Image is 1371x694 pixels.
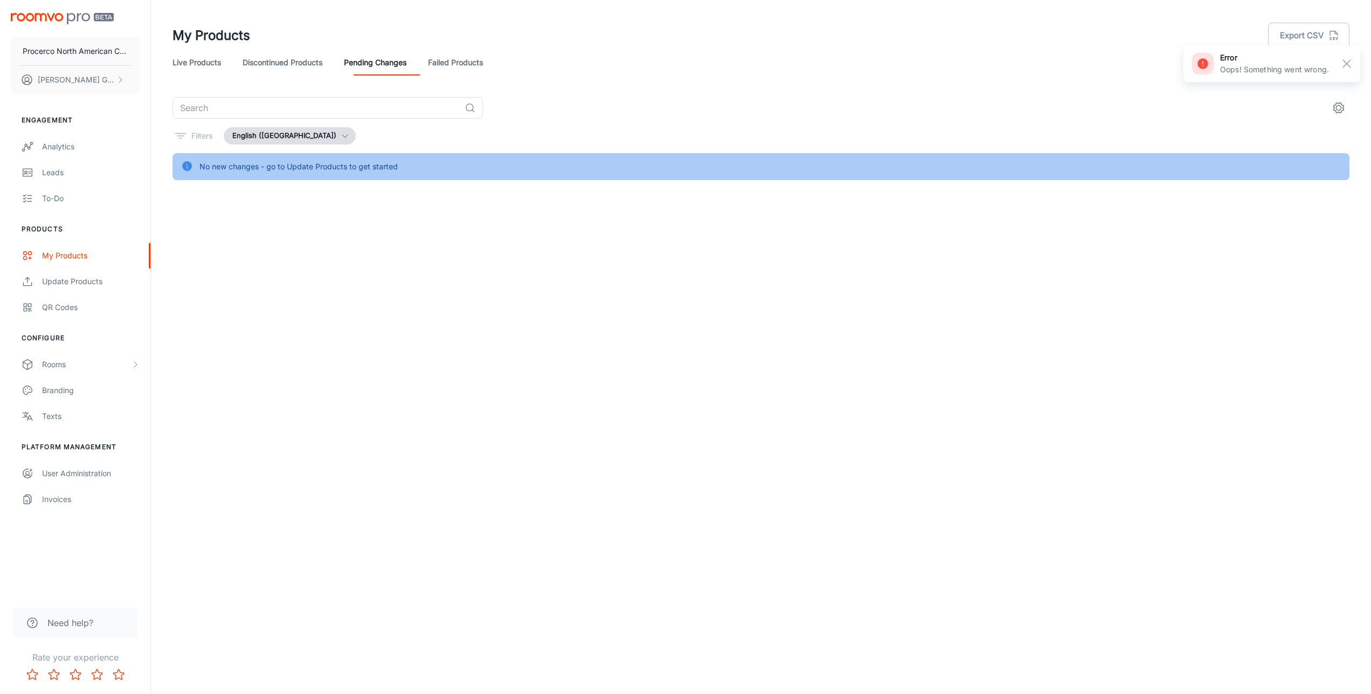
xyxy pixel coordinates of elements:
h6: error [1220,52,1329,64]
button: Export CSV [1268,23,1349,49]
button: [PERSON_NAME] Gloce [11,66,140,94]
button: settings [1328,97,1349,119]
button: English ([GEOGRAPHIC_DATA]) [224,127,356,145]
h1: My Products [173,26,250,45]
p: [PERSON_NAME] Gloce [38,74,114,86]
img: Roomvo PRO Beta [11,13,114,24]
a: Pending Changes [344,50,407,75]
div: To-do [42,193,140,204]
div: No new changes - go to Update Products to get started [199,156,398,177]
p: Procerco North American Corporation [23,45,128,57]
p: Oops! Something went wrong. [1220,64,1329,75]
a: Failed Products [428,50,483,75]
button: Procerco North American Corporation [11,37,140,65]
div: Analytics [42,141,140,153]
a: Discontinued Products [243,50,322,75]
div: Leads [42,167,140,178]
a: Live Products [173,50,221,75]
input: Search [173,97,460,119]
